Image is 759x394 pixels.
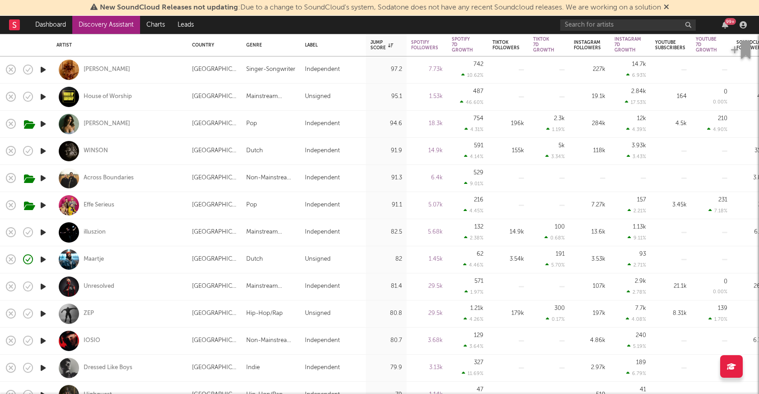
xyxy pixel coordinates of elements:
[246,281,296,292] div: Mainstream Electronic
[305,173,340,183] div: Independent
[246,227,296,238] div: Mainstream Electronic
[637,116,646,122] div: 12k
[246,200,257,211] div: Pop
[411,362,443,373] div: 3.13k
[574,281,605,292] div: 107k
[84,120,130,128] a: [PERSON_NAME]
[411,118,443,129] div: 18.3k
[632,61,646,67] div: 14.7k
[664,4,669,11] span: Dismiss
[370,173,402,183] div: 91.3
[246,254,263,265] div: Dutch
[192,118,237,129] div: [GEOGRAPHIC_DATA]
[463,262,483,268] div: 4.46 %
[72,16,140,34] a: Discovery Assistant
[140,16,171,34] a: Charts
[655,40,685,51] div: YouTube Subscribers
[411,91,443,102] div: 1.53k
[84,93,132,101] a: House of Worship
[411,254,443,265] div: 1.45k
[370,362,402,373] div: 79.9
[246,42,291,48] div: Genre
[626,127,646,132] div: 4.39 %
[411,200,443,211] div: 5.07k
[84,282,114,291] div: Unresolved
[192,145,237,156] div: [GEOGRAPHIC_DATA]
[84,147,108,155] div: WINSON
[635,305,646,311] div: 7.7k
[452,37,473,53] div: Spotify 7D Growth
[464,316,483,322] div: 4.26 %
[470,305,483,311] div: 1.21k
[192,281,237,292] div: [GEOGRAPHIC_DATA]
[631,89,646,94] div: 2.84k
[305,118,340,129] div: Independent
[246,91,296,102] div: Mainstream Electronic
[370,118,402,129] div: 94.6
[411,281,443,292] div: 29.5k
[628,235,646,241] div: 9.11 %
[370,200,402,211] div: 91.1
[545,262,565,268] div: 5.70 %
[546,316,565,322] div: 0.17 %
[655,281,687,292] div: 21.1k
[464,154,483,159] div: 4.14 %
[192,200,237,211] div: [GEOGRAPHIC_DATA]
[29,16,72,34] a: Dashboard
[713,290,727,295] div: 0.00 %
[628,208,646,214] div: 2.21 %
[370,40,393,51] div: Jump Score
[574,335,605,346] div: 4.86k
[305,64,340,75] div: Independent
[192,308,237,319] div: [GEOGRAPHIC_DATA]
[639,251,646,257] div: 93
[554,116,565,122] div: 2.3k
[574,362,605,373] div: 2.97k
[574,91,605,102] div: 19.1k
[84,174,134,182] div: Across Boundaries
[696,37,717,53] div: YouTube 7D Growth
[544,235,565,241] div: 0.68 %
[411,227,443,238] div: 5.68k
[464,127,483,132] div: 4.31 %
[370,91,402,102] div: 95.1
[464,208,483,214] div: 4.45 %
[246,64,295,75] div: Singer-Songwriter
[461,72,483,78] div: 10.62 %
[708,208,727,214] div: 7.18 %
[246,118,257,129] div: Pop
[84,337,100,345] div: IOSIO
[492,227,524,238] div: 14.9k
[632,143,646,149] div: 3.93k
[464,235,483,241] div: 2.38 %
[84,255,104,263] a: Maartje
[473,170,483,176] div: 529
[473,61,483,67] div: 742
[474,143,483,149] div: 591
[411,64,443,75] div: 7.73k
[574,40,601,51] div: Instagram Followers
[627,289,646,295] div: 2.78 %
[370,281,402,292] div: 81.4
[305,362,340,373] div: Independent
[474,360,483,366] div: 327
[411,308,443,319] div: 29.5k
[411,40,438,51] div: Spotify Followers
[533,37,554,53] div: Tiktok 7D Growth
[574,64,605,75] div: 227k
[637,197,646,203] div: 157
[370,335,402,346] div: 80.7
[305,91,331,102] div: Unsigned
[724,89,727,95] div: 0
[370,308,402,319] div: 80.8
[370,254,402,265] div: 82
[626,371,646,376] div: 6.79 %
[460,99,483,105] div: 46.60 %
[636,360,646,366] div: 189
[473,89,483,94] div: 487
[84,66,130,74] div: [PERSON_NAME]
[84,201,114,209] a: Effe Serieus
